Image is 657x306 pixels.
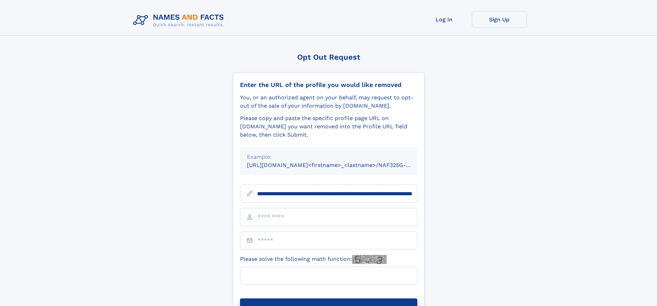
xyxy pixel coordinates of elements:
[472,11,527,28] a: Sign Up
[240,81,417,89] div: Enter the URL of the profile you would like removed
[247,153,410,161] div: Example:
[130,11,230,30] img: Logo Names and Facts
[240,255,387,264] label: Please solve the following math function:
[247,162,430,168] small: [URL][DOMAIN_NAME]<firstname>_<lastname>/NAF325G-xxxxxxxx
[233,53,425,61] div: Opt Out Request
[240,114,417,139] div: Please copy and paste the specific profile page URL on [DOMAIN_NAME] you want removed into the Pr...
[240,93,417,110] div: You, or an authorized agent on your behalf, may request to opt-out of the sale of your informatio...
[417,11,472,28] a: Log In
